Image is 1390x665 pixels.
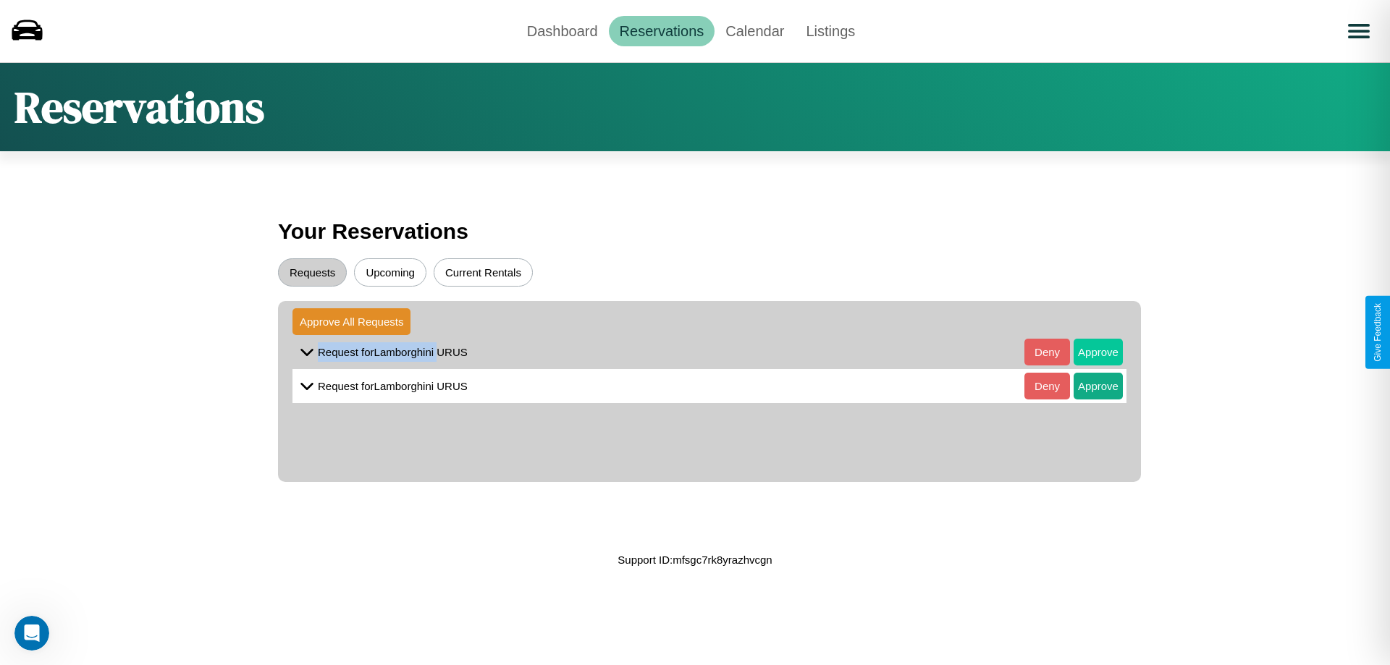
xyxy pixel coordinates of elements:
[1339,11,1379,51] button: Open menu
[1024,373,1070,399] button: Deny
[715,16,795,46] a: Calendar
[318,342,468,362] p: Request for Lamborghini URUS
[278,258,347,287] button: Requests
[318,376,468,396] p: Request for Lamborghini URUS
[795,16,866,46] a: Listings
[14,616,49,651] iframe: Intercom live chat
[354,258,426,287] button: Upcoming
[434,258,533,287] button: Current Rentals
[1024,339,1070,365] button: Deny
[609,16,715,46] a: Reservations
[618,550,772,569] p: Support ID: mfsgc7rk8yrazhvcgn
[1373,303,1383,362] div: Give Feedback
[1074,373,1123,399] button: Approve
[278,212,1112,251] h3: Your Reservations
[516,16,609,46] a: Dashboard
[14,77,264,137] h1: Reservations
[292,308,410,335] button: Approve All Requests
[1074,339,1123,365] button: Approve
